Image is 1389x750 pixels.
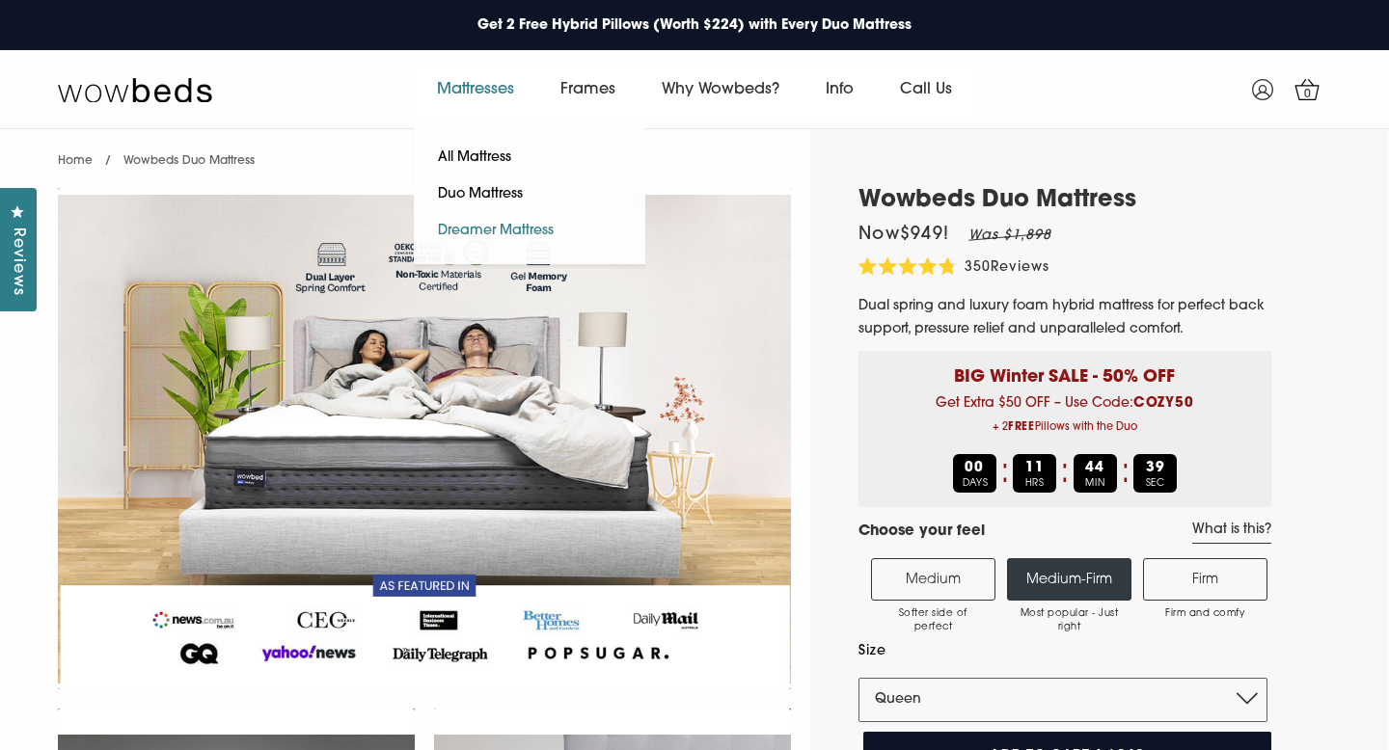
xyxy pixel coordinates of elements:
a: Why Wowbeds? [639,63,803,117]
label: Medium-Firm [1007,558,1131,601]
a: Call Us [877,63,975,117]
b: COZY50 [1133,396,1195,411]
a: Get 2 Free Hybrid Pillows (Worth $224) with Every Duo Mattress [468,6,921,45]
span: / [105,155,111,167]
b: 44 [1085,461,1104,475]
span: Wowbeds Duo Mattress [123,155,255,167]
span: 350 [965,260,991,275]
a: All Mattress [414,140,535,176]
b: 39 [1146,461,1165,475]
a: Mattresses [414,63,537,117]
div: MIN [1074,454,1117,493]
b: 11 [1025,461,1045,475]
p: BIG Winter SALE - 50% OFF [873,351,1257,390]
span: Most popular - Just right [1018,607,1121,634]
a: Info [803,63,877,117]
a: 0 [1283,66,1331,114]
nav: breadcrumbs [58,129,255,178]
img: Wow Beds Logo [58,76,212,103]
a: Home [58,155,93,167]
span: Dual spring and luxury foam hybrid mattress for perfect back support, pressure relief and unparal... [858,299,1265,336]
a: What is this? [1192,522,1271,544]
span: Get Extra $50 OFF – Use Code: [873,396,1257,440]
h1: Wowbeds Duo Mattress [858,187,1271,215]
a: Dreamer Mattress [414,213,578,250]
span: Reviews [5,228,30,296]
span: Firm and comfy [1154,607,1257,621]
label: Medium [871,558,995,601]
div: 350Reviews [858,257,1049,280]
span: 0 [1298,85,1318,104]
div: HRS [1013,454,1056,493]
div: DAYS [953,454,996,493]
em: Was $1,898 [968,228,1051,243]
span: Reviews [991,260,1049,275]
b: FREE [1008,422,1035,433]
span: Now $949 ! [858,227,949,244]
a: Duo Mattress [414,176,547,213]
a: Frames [537,63,639,117]
span: Softer side of perfect [882,607,985,634]
div: SEC [1133,454,1177,493]
h4: Choose your feel [858,522,985,544]
span: + 2 Pillows with the Duo [873,415,1257,440]
label: Firm [1143,558,1267,601]
b: 00 [965,461,984,475]
label: Size [858,639,1267,663]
